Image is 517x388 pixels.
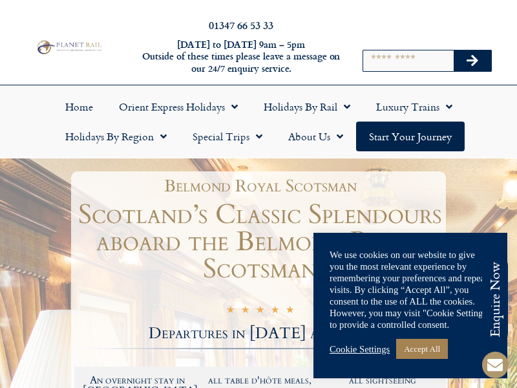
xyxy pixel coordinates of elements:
a: About Us [275,122,356,151]
a: Accept All [396,339,448,359]
i: ☆ [226,305,235,318]
a: Home [52,92,106,122]
i: ☆ [286,305,294,318]
div: 5/5 [226,304,294,318]
i: ☆ [271,305,279,318]
a: 01347 66 53 33 [209,17,273,32]
h1: Scotland’s Classic Splendours aboard the Belmond Royal Scotsman [74,201,446,283]
a: Special Trips [180,122,275,151]
nav: Menu [6,92,511,151]
h2: Departures in [DATE] and 2026 [74,326,446,341]
div: We use cookies on our website to give you the most relevant experience by remembering your prefer... [330,249,491,330]
h6: [DATE] to [DATE] 9am – 5pm Outside of these times please leave a message on our 24/7 enquiry serv... [141,39,341,75]
a: Start your Journey [356,122,465,151]
a: Luxury Trains [363,92,465,122]
a: Orient Express Holidays [106,92,251,122]
i: ☆ [241,305,249,318]
button: Search [454,50,491,71]
a: Holidays by Rail [251,92,363,122]
a: Holidays by Region [52,122,180,151]
img: Planet Rail Train Holidays Logo [34,39,103,56]
i: ☆ [256,305,264,318]
h1: Belmond Royal Scotsman [81,178,439,195]
a: Cookie Settings [330,343,390,355]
